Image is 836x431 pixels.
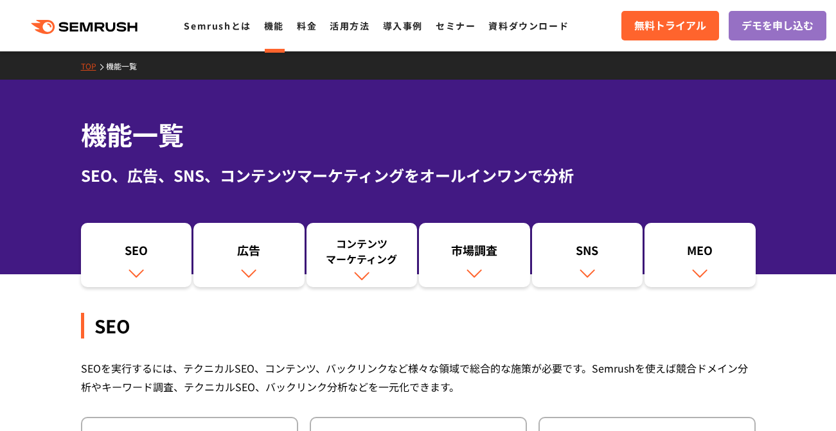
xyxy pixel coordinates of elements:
h1: 機能一覧 [81,116,756,154]
span: デモを申し込む [742,17,814,34]
div: 広告 [200,242,298,264]
a: 料金 [297,19,317,32]
div: SNS [538,242,637,264]
a: MEO [645,223,756,287]
div: SEOを実行するには、テクニカルSEO、コンテンツ、バックリンクなど様々な領域で総合的な施策が必要です。Semrushを使えば競合ドメイン分析やキーワード調査、テクニカルSEO、バックリンク分析... [81,359,756,396]
a: Semrushとは [184,19,251,32]
a: デモを申し込む [729,11,826,40]
a: TOP [81,60,106,71]
a: 無料トライアル [621,11,719,40]
div: 市場調査 [425,242,524,264]
div: SEO、広告、SNS、コンテンツマーケティングをオールインワンで分析 [81,164,756,187]
div: MEO [651,242,749,264]
a: 市場調査 [419,223,530,287]
div: SEO [81,313,756,339]
a: SEO [81,223,192,287]
a: SNS [532,223,643,287]
a: コンテンツマーケティング [307,223,418,287]
a: 広告 [193,223,305,287]
a: 機能 [264,19,284,32]
a: 資料ダウンロード [488,19,569,32]
a: 活用方法 [330,19,369,32]
div: コンテンツ マーケティング [313,236,411,267]
a: 機能一覧 [106,60,147,71]
a: セミナー [436,19,476,32]
a: 導入事例 [383,19,423,32]
div: SEO [87,242,186,264]
span: 無料トライアル [634,17,706,34]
